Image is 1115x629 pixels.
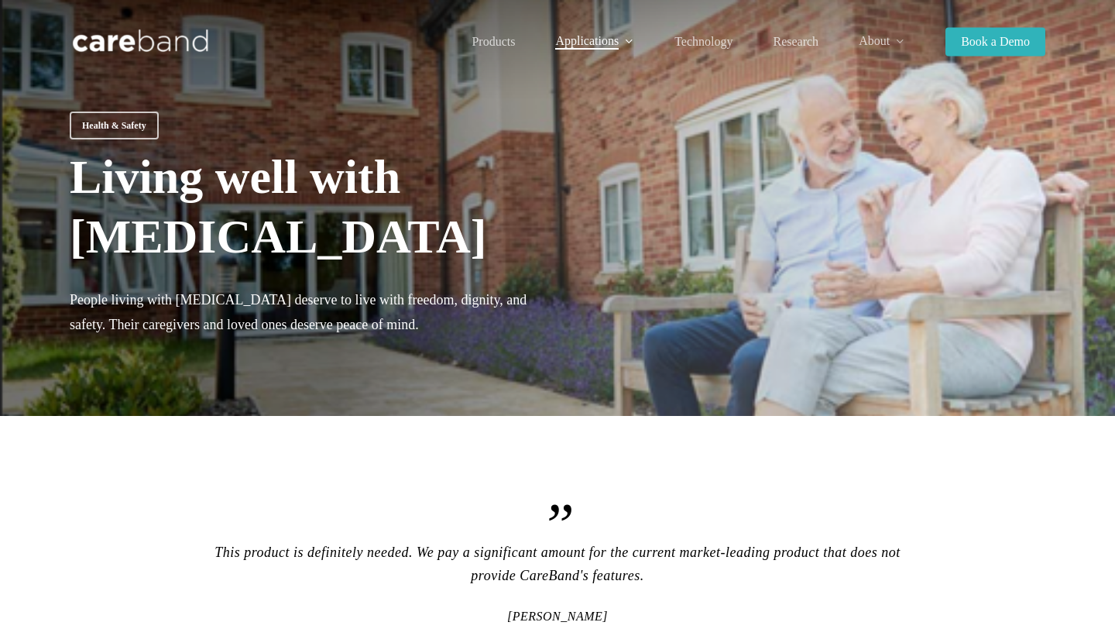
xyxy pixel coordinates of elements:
a: Products [472,36,515,48]
span: About [859,34,890,47]
a: Research [773,36,818,48]
span: Applications [555,34,619,47]
span: Book a Demo [961,35,1030,48]
a: About [859,35,905,48]
span: Living well with [MEDICAL_DATA] [70,150,486,263]
span: Research [773,35,818,48]
span: [PERSON_NAME] [470,608,644,625]
span: Technology [674,35,732,48]
span: ” [214,494,901,556]
p: This product is definitely needed. We pay a significant amount for the current market-leading pro... [214,494,901,608]
span: Products [472,35,515,48]
span: Health & Safety [82,118,146,133]
a: Health & Safety [70,112,159,139]
a: Applications [555,35,634,48]
a: Technology [674,36,732,48]
p: People living with [MEDICAL_DATA] deserve to live with freedom, dignity, and safety. Their caregi... [70,287,542,358]
a: Book a Demo [945,36,1045,48]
